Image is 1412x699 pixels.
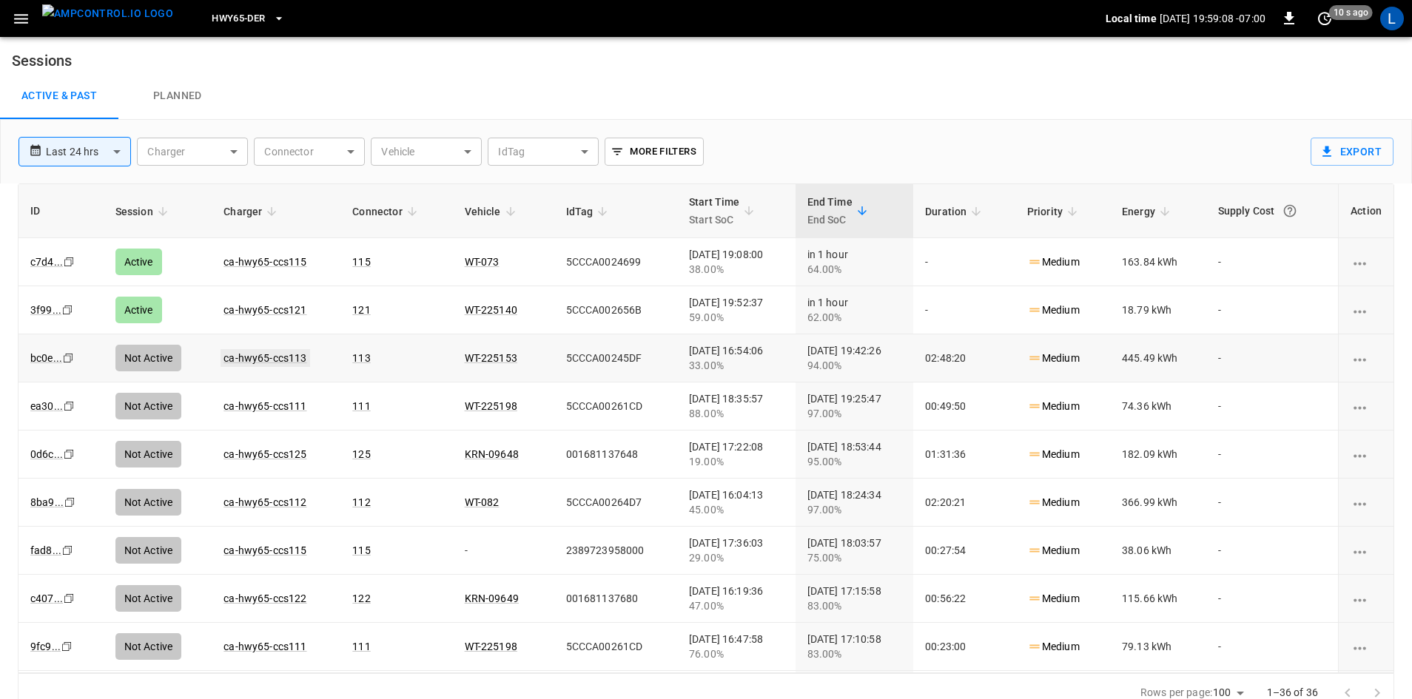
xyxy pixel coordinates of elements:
[807,550,902,565] div: 75.00%
[1110,382,1206,430] td: 74.36 kWh
[689,536,784,565] div: [DATE] 17:36:03
[115,633,182,660] div: Not Active
[913,430,1015,479] td: 01:31:36
[30,400,63,412] a: ea30...
[61,302,75,318] div: copy
[807,598,902,613] div: 83.00%
[465,203,520,220] span: Vehicle
[465,352,517,364] a: WT-225153
[807,406,902,421] div: 97.00%
[1351,447,1382,462] div: charging session options
[689,439,784,469] div: [DATE] 17:22:08
[807,193,853,229] div: End Time
[689,247,784,277] div: [DATE] 19:08:00
[807,502,902,517] div: 97.00%
[1206,575,1338,623] td: -
[223,256,306,268] a: ca-hwy65-ccs115
[1027,447,1080,462] p: Medium
[61,542,75,558] div: copy
[1351,254,1382,269] div: charging session options
[554,430,677,479] td: 001681137648
[62,590,77,607] div: copy
[115,345,182,371] div: Not Active
[1027,495,1080,510] p: Medium
[30,304,61,316] a: 3f99...
[115,203,172,220] span: Session
[807,247,902,277] div: in 1 hour
[46,138,131,166] div: Last 24 hrs
[223,203,281,220] span: Charger
[352,544,370,556] a: 115
[554,575,677,623] td: 001681137680
[453,527,554,575] td: -
[566,203,613,220] span: IdTag
[42,4,173,23] img: ampcontrol.io logo
[689,487,784,517] div: [DATE] 16:04:13
[807,439,902,469] div: [DATE] 18:53:44
[18,183,1394,673] div: sessions table
[689,502,784,517] div: 45.00%
[1218,197,1326,224] div: Supply Cost
[1206,623,1338,671] td: -
[554,623,677,671] td: 5CCCA00261CD
[554,334,677,382] td: 5CCCA00245DF
[61,350,76,366] div: copy
[807,358,902,373] div: 94.00%
[689,193,740,229] div: Start Time
[1110,527,1206,575] td: 38.06 kWh
[807,454,902,469] div: 95.00%
[223,448,306,460] a: ca-hwy65-ccs125
[1122,203,1174,220] span: Energy
[352,400,370,412] a: 111
[689,598,784,613] div: 47.00%
[30,352,62,364] a: bc0e...
[465,592,519,604] a: KRN-09649
[689,646,784,661] div: 76.00%
[605,138,703,166] button: More Filters
[30,256,63,268] a: c7d4...
[1027,203,1082,220] span: Priority
[1351,543,1382,558] div: charging session options
[1206,286,1338,334] td: -
[30,448,63,460] a: 0d6c...
[352,304,370,316] a: 121
[223,400,306,412] a: ca-hwy65-ccs111
[807,295,902,325] div: in 1 hour
[554,286,677,334] td: 5CCCA002656B
[689,193,759,229] span: Start TimeStart SoC
[1311,138,1393,166] button: Export
[223,641,306,652] a: ca-hwy65-ccs111
[913,382,1015,430] td: 00:49:50
[465,448,519,460] a: KRN-09648
[352,448,370,460] a: 125
[19,184,104,238] th: ID
[63,494,78,510] div: copy
[1313,7,1337,30] button: set refresh interval
[352,352,370,364] a: 113
[115,393,182,419] div: Not Active
[1027,351,1080,366] p: Medium
[223,544,306,556] a: ca-hwy65-ccs115
[223,592,306,604] a: ca-hwy65-ccs122
[1206,527,1338,575] td: -
[1206,430,1338,479] td: -
[1206,382,1338,430] td: -
[554,479,677,527] td: 5CCCA00264D7
[913,527,1015,575] td: 00:27:54
[913,238,1015,286] td: -
[223,304,306,316] a: ca-hwy65-ccs121
[1351,303,1382,317] div: charging session options
[913,479,1015,527] td: 02:20:21
[807,343,902,373] div: [DATE] 19:42:26
[1351,399,1382,413] div: charging session options
[1338,184,1393,238] th: Action
[1351,351,1382,365] div: charging session options
[1160,11,1265,26] p: [DATE] 19:59:08 -07:00
[223,496,306,508] a: ca-hwy65-ccs112
[1027,591,1080,607] p: Medium
[689,211,740,229] p: Start SoC
[1110,623,1206,671] td: 79.13 kWh
[30,544,61,556] a: fad8...
[807,391,902,421] div: [DATE] 19:25:47
[689,391,784,421] div: [DATE] 18:35:57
